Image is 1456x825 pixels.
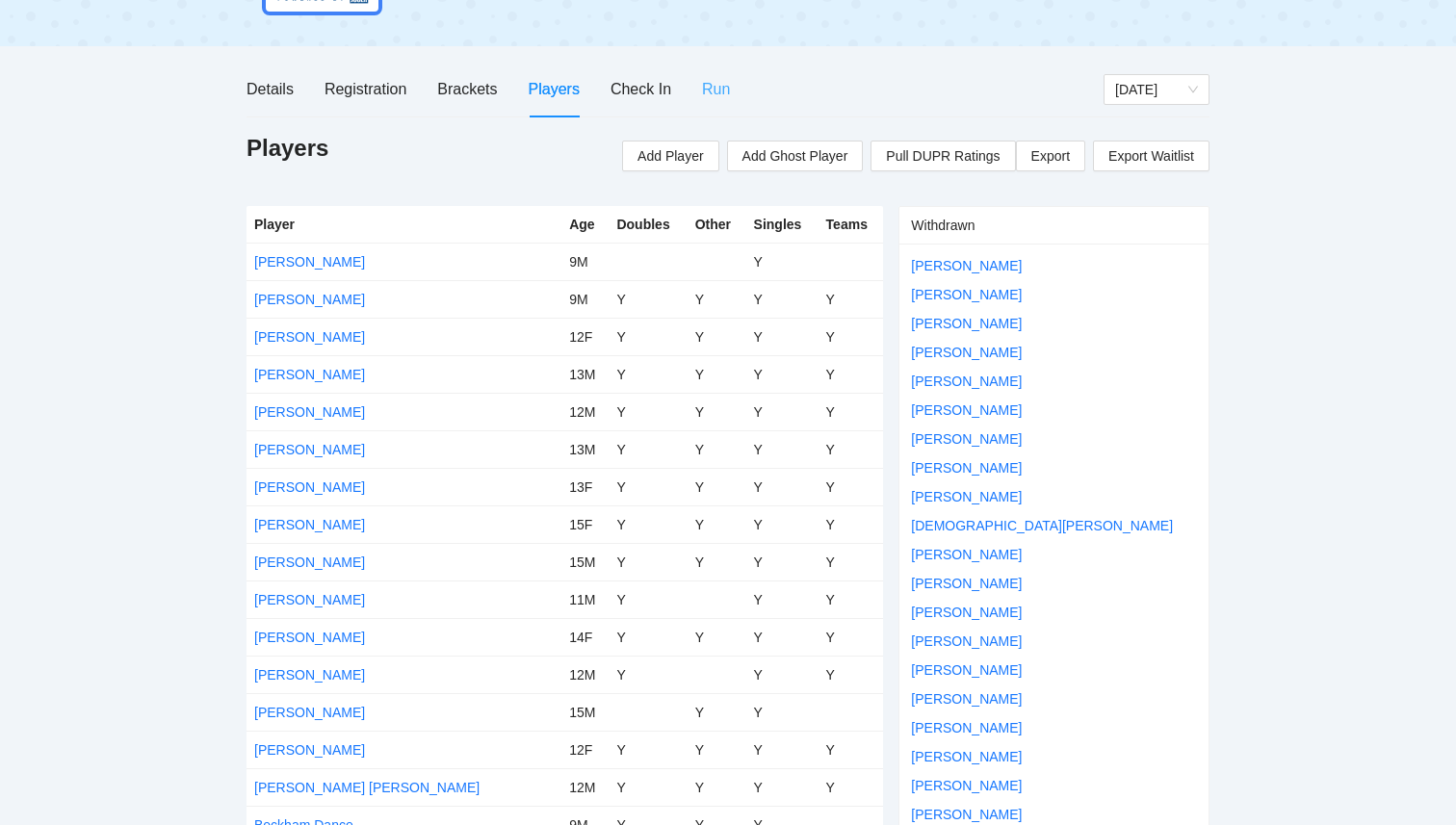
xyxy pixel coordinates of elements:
a: [PERSON_NAME] [254,667,365,683]
td: Y [819,280,884,318]
a: [PERSON_NAME] [254,592,365,607]
td: Y [688,693,746,731]
td: Y [609,580,687,618]
div: Players [529,77,580,101]
a: [PERSON_NAME] [254,292,365,307]
a: [PERSON_NAME] [254,630,365,645]
button: Add Ghost Player [727,141,864,171]
td: Y [746,468,819,505]
a: [PERSON_NAME] [911,402,1022,418]
td: Y [746,318,819,355]
span: Sunday [1115,75,1198,104]
a: [PERSON_NAME] [911,547,1022,562]
a: [PERSON_NAME] [911,749,1022,764]
a: [PERSON_NAME] [254,442,365,457]
td: Y [819,393,884,430]
a: [PERSON_NAME] [911,807,1022,822]
td: Y [819,580,884,618]
a: [PERSON_NAME] [911,374,1022,389]
td: Y [688,618,746,656]
td: 9M [561,280,609,318]
td: 15F [561,505,609,543]
a: [PERSON_NAME] [254,329,365,345]
a: [PERSON_NAME] [911,287,1022,302]
td: 12M [561,768,609,806]
div: Details [247,77,294,101]
td: Y [819,355,884,393]
a: [PERSON_NAME] [911,662,1022,678]
a: [PERSON_NAME] [911,345,1022,360]
td: Y [688,355,746,393]
a: [PERSON_NAME] [254,479,365,495]
a: [PERSON_NAME] [911,431,1022,447]
h1: Players [247,133,328,164]
a: [PERSON_NAME] [254,554,365,570]
td: Y [609,543,687,580]
td: Y [819,430,884,468]
td: Y [746,731,819,768]
a: Export [1016,141,1085,171]
td: Y [746,656,819,693]
span: Pull DUPR Ratings [886,145,1000,167]
td: Y [688,505,746,543]
div: Teams [826,214,876,235]
div: Check In [611,77,671,101]
a: [PERSON_NAME] [911,316,1022,331]
td: 13F [561,468,609,505]
td: Y [819,731,884,768]
td: Y [746,543,819,580]
td: 12F [561,731,609,768]
td: Y [746,430,819,468]
td: Y [746,505,819,543]
a: [PERSON_NAME] [911,720,1022,735]
td: Y [819,505,884,543]
td: Y [819,618,884,656]
td: 11M [561,580,609,618]
td: Y [746,580,819,618]
div: Brackets [437,77,497,101]
div: Singles [754,214,811,235]
a: [PERSON_NAME] [911,258,1022,273]
a: [PERSON_NAME] [911,691,1022,707]
td: Y [746,355,819,393]
td: Y [609,430,687,468]
td: 9M [561,243,609,280]
a: [PERSON_NAME] [254,517,365,532]
span: Export [1031,142,1070,170]
td: Y [819,656,884,693]
td: Y [688,393,746,430]
button: Pull DUPR Ratings [871,141,1015,171]
td: 15M [561,693,609,731]
div: Withdrawn [911,207,1197,244]
td: Y [688,468,746,505]
td: Y [688,768,746,806]
td: Y [609,468,687,505]
td: 13M [561,355,609,393]
a: Export Waitlist [1093,141,1209,171]
td: Y [609,656,687,693]
a: [DEMOGRAPHIC_DATA][PERSON_NAME] [911,518,1173,533]
td: Y [609,280,687,318]
td: Y [819,318,884,355]
td: Y [688,731,746,768]
td: Y [609,393,687,430]
div: Age [569,214,601,235]
td: Y [746,393,819,430]
a: [PERSON_NAME] [PERSON_NAME] [254,780,480,795]
td: 12F [561,318,609,355]
button: Add Player [622,141,718,171]
td: Y [609,731,687,768]
td: Y [609,618,687,656]
a: [PERSON_NAME] [911,576,1022,591]
a: [PERSON_NAME] [254,367,365,382]
td: Y [688,430,746,468]
a: [PERSON_NAME] [911,605,1022,620]
td: Y [688,280,746,318]
td: Y [746,618,819,656]
td: Y [688,318,746,355]
td: 12M [561,656,609,693]
td: 12M [561,393,609,430]
a: [PERSON_NAME] [911,778,1022,793]
a: [PERSON_NAME] [254,254,365,270]
td: Y [746,693,819,731]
